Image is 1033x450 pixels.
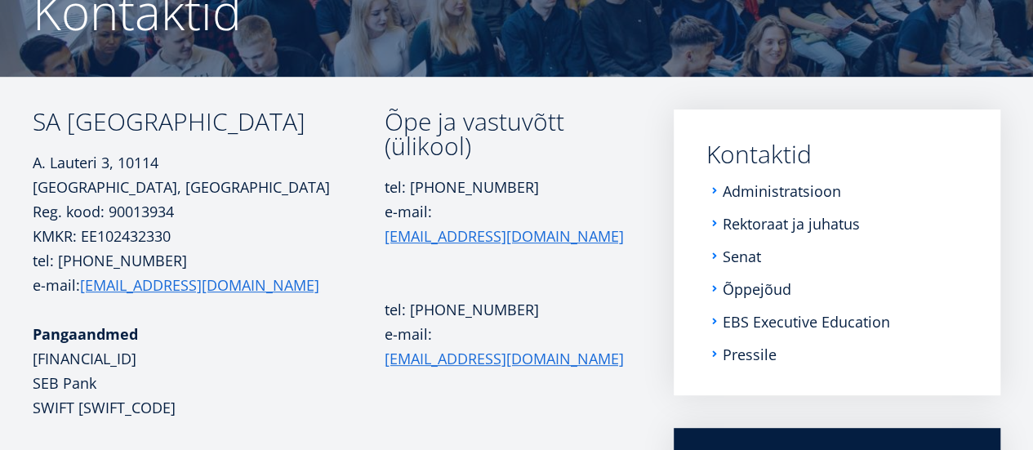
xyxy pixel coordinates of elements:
[80,273,319,297] a: [EMAIL_ADDRESS][DOMAIN_NAME]
[33,224,385,248] p: KMKR: EE102432330
[33,109,385,134] h3: SA [GEOGRAPHIC_DATA]
[385,224,624,248] a: [EMAIL_ADDRESS][DOMAIN_NAME]
[385,346,624,371] a: [EMAIL_ADDRESS][DOMAIN_NAME]
[723,346,777,363] a: Pressile
[723,281,791,297] a: Õppejõud
[706,142,968,167] a: Kontaktid
[33,248,385,297] p: tel: [PHONE_NUMBER] e-mail:
[385,297,626,322] p: tel: [PHONE_NUMBER]
[723,216,860,232] a: Rektoraat ja juhatus
[385,175,626,273] p: tel: [PHONE_NUMBER] e-mail:
[33,150,385,224] p: A. Lauteri 3, 10114 [GEOGRAPHIC_DATA], [GEOGRAPHIC_DATA] Reg. kood: 90013934
[385,322,626,371] p: e-mail:
[723,183,841,199] a: Administratsioon
[723,314,890,330] a: EBS Executive Education
[33,324,138,344] strong: Pangaandmed
[385,109,626,158] h3: Õpe ja vastuvõtt (ülikool)
[723,248,761,265] a: Senat
[33,322,385,420] p: [FINANCIAL_ID] SEB Pank SWIFT [SWIFT_CODE]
